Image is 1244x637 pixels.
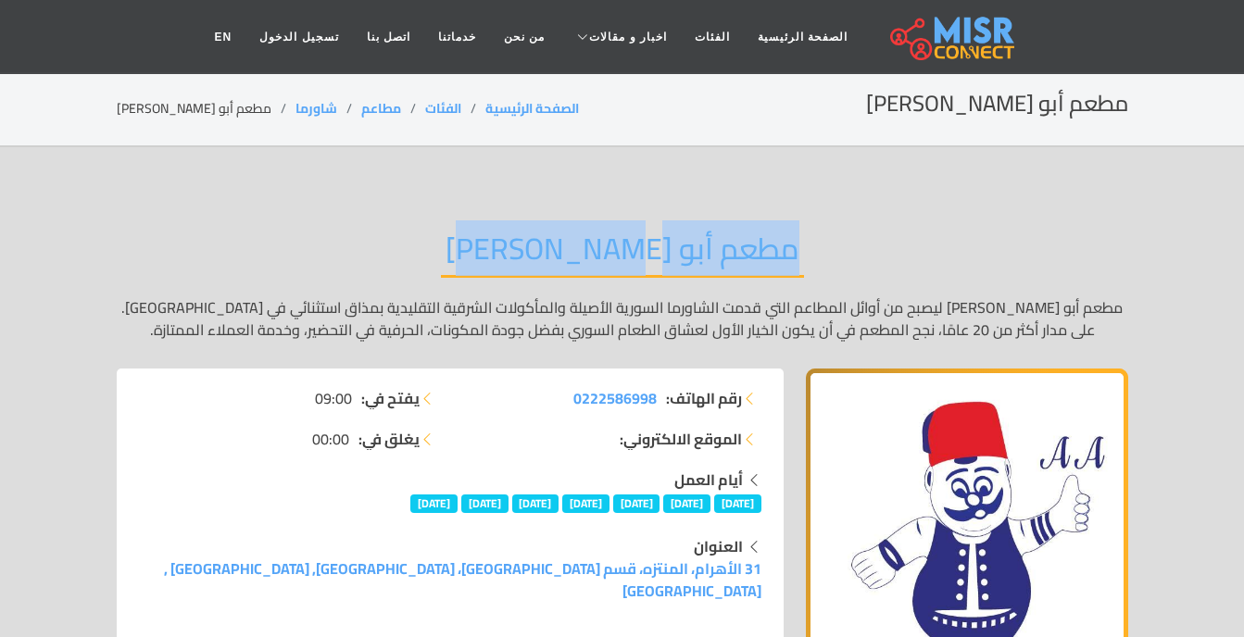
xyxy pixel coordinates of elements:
[512,494,559,513] span: [DATE]
[562,494,609,513] span: [DATE]
[461,494,509,513] span: [DATE]
[620,428,742,450] strong: الموقع الالكتروني:
[663,494,710,513] span: [DATE]
[117,296,1128,341] p: مطعم أبو [PERSON_NAME] ليصبح من أوائل المطاعم التي قدمت الشاورما السورية الأصيلة والمأكولات الشرق...
[681,19,744,55] a: الفئات
[164,555,761,605] a: 31 الأهرام، المنتزه، قسم [GEOGRAPHIC_DATA]، [GEOGRAPHIC_DATA], [GEOGRAPHIC_DATA] , [GEOGRAPHIC_DATA]
[666,387,742,409] strong: رقم الهاتف:
[361,387,420,409] strong: يفتح في:
[358,428,420,450] strong: يغلق في:
[424,19,490,55] a: خدماتنا
[245,19,352,55] a: تسجيل الدخول
[441,231,804,278] h2: مطعم أبو [PERSON_NAME]
[744,19,861,55] a: الصفحة الرئيسية
[490,19,559,55] a: من نحن
[353,19,424,55] a: اتصل بنا
[890,14,1014,60] img: main.misr_connect
[674,466,743,493] strong: أيام العمل
[589,29,667,45] span: اخبار و مقالات
[573,387,657,409] a: 0222586998
[117,99,295,119] li: مطعم أبو [PERSON_NAME]
[425,96,461,120] a: الفئات
[315,387,352,409] span: 09:00
[201,19,246,55] a: EN
[714,494,761,513] span: [DATE]
[559,19,681,55] a: اخبار و مقالات
[485,96,579,120] a: الصفحة الرئيسية
[866,91,1128,118] h2: مطعم أبو [PERSON_NAME]
[613,494,660,513] span: [DATE]
[361,96,401,120] a: مطاعم
[295,96,337,120] a: شاورما
[694,532,743,560] strong: العنوان
[573,384,657,412] span: 0222586998
[410,494,458,513] span: [DATE]
[312,428,349,450] span: 00:00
